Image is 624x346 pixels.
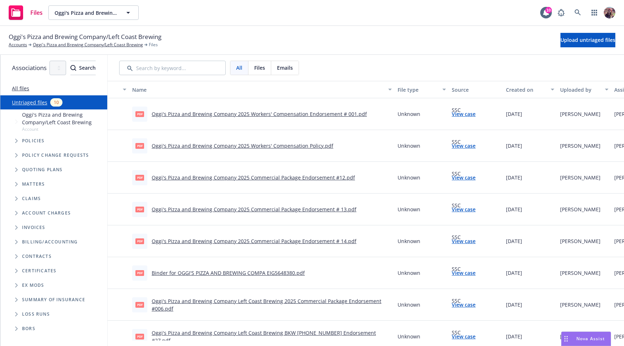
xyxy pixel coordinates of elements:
span: [DATE] [506,269,522,277]
a: Oggi's Pizza and Brewing Company 2025 Commercial Package Endorsement # 14.pdf [152,238,356,245]
div: [PERSON_NAME] [560,142,601,150]
span: [DATE] [506,206,522,213]
div: [PERSON_NAME] [560,333,601,340]
span: Billing/Accounting [22,240,78,244]
a: View case [452,206,476,213]
span: [DATE] [506,174,522,181]
span: Certificates [22,269,56,273]
span: Matters [22,182,45,186]
a: Oggi's Pizza and Brewing Company/Left Coast Brewing [33,42,143,48]
span: pdf [135,270,144,276]
a: All files [12,85,29,92]
a: Oggi's Pizza and Brewing Company Left Coast Brewing BKW [PHONE_NUMBER] Endorsement #27.pdf [152,329,376,344]
span: Nova Assist [576,336,605,342]
span: Quoting plans [22,168,63,172]
button: Uploaded by [557,81,611,98]
a: View case [452,110,476,118]
span: Account [22,126,104,132]
span: pdf [135,143,144,148]
div: Tree Example [0,109,107,235]
span: pdf [135,207,144,212]
span: Files [149,42,158,48]
a: Files [6,3,45,23]
span: Claims [22,196,41,201]
span: Associations [12,63,47,73]
button: File type [395,81,449,98]
span: Loss Runs [22,312,50,316]
button: Nova Assist [561,332,611,346]
a: Search [571,5,585,20]
a: Oggi's Pizza and Brewing Company 2025 Commercial Package Endorsement # 13.pdf [152,206,356,213]
div: Search [70,61,96,75]
a: Oggi's Pizza and Brewing Company 2025 Workers' Compensation Endorsement # 001.pdf [152,111,367,117]
span: Upload untriaged files [560,36,615,43]
a: Untriaged files [12,99,47,106]
span: Files [30,10,43,16]
span: [DATE] [506,237,522,245]
span: Oggi's Pizza and Brewing Company/Left Coast Brewing [22,111,104,126]
div: Created on [506,86,546,94]
span: Oggi's Pizza and Brewing Company/Left Coast Brewing [9,32,161,42]
div: Uploaded by [560,86,601,94]
a: Oggi's Pizza and Brewing Company Left Coast Brewing 2025 Commercial Package Endorsement #006.pdf [152,298,381,312]
a: Accounts [9,42,27,48]
div: [PERSON_NAME] [560,110,601,118]
span: Account charges [22,211,71,215]
div: 10 [50,98,62,107]
button: Name [129,81,395,98]
div: Folder Tree Example [0,235,107,336]
span: All [236,64,242,72]
span: Policies [22,139,45,143]
span: Ex Mods [22,283,44,287]
div: File type [398,86,438,94]
span: Emails [277,64,293,72]
div: [PERSON_NAME] [560,237,601,245]
a: View case [452,237,476,245]
span: Files [254,64,265,72]
a: Report a Bug [554,5,568,20]
span: [DATE] [506,333,522,340]
svg: Search [70,65,76,71]
button: Source [449,81,503,98]
a: View case [452,301,476,308]
a: View case [452,269,476,277]
a: Binder for OGGI'S PIZZA AND BREWING COMPA EIG5648380.pdf [152,269,305,276]
button: Oggi's Pizza and Brewing Company/Left Coast Brewing [48,5,139,20]
button: SearchSearch [70,61,96,75]
div: [PERSON_NAME] [560,269,601,277]
img: photo [604,7,615,18]
span: Policy change requests [22,153,89,157]
a: View case [452,174,476,181]
div: [PERSON_NAME] [560,206,601,213]
span: BORs [22,326,35,331]
span: pdf [135,334,144,339]
span: Summary of insurance [22,298,85,302]
span: Oggi's Pizza and Brewing Company/Left Coast Brewing [55,9,117,17]
a: Switch app [587,5,602,20]
input: Search by keyword... [119,61,226,75]
div: Source [452,86,500,94]
div: Drag to move [562,332,571,346]
span: [DATE] [506,142,522,150]
a: View case [452,333,476,340]
div: [PERSON_NAME] [560,174,601,181]
a: View case [452,142,476,150]
a: Oggi's Pizza and Brewing Company 2025 Commercial Package Endorsement #12.pdf [152,174,355,181]
span: pdf [135,302,144,307]
div: 10 [545,7,552,13]
button: Created on [503,81,557,98]
a: Oggi's Pizza and Brewing Company 2025 Workers' Compensation Policy.pdf [152,142,333,149]
div: [PERSON_NAME] [560,301,601,308]
span: pdf [135,238,144,244]
span: [DATE] [506,110,522,118]
button: Upload untriaged files [560,33,615,47]
span: [DATE] [506,301,522,308]
div: Name [132,86,384,94]
span: pdf [135,111,144,117]
span: Invoices [22,225,45,230]
span: pdf [135,175,144,180]
span: Contracts [22,254,52,259]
